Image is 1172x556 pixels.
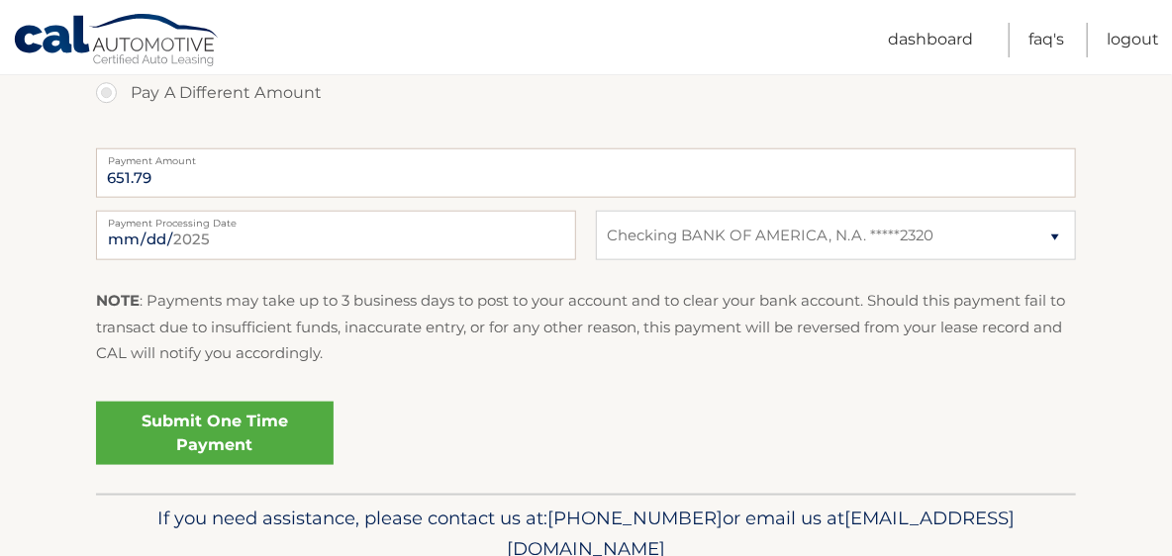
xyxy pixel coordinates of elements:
a: Cal Automotive [13,13,221,70]
input: Payment Date [96,211,576,260]
label: Pay A Different Amount [96,73,1076,113]
label: Payment Processing Date [96,211,576,227]
a: Submit One Time Payment [96,402,334,465]
input: Payment Amount [96,148,1076,198]
p: : Payments may take up to 3 business days to post to your account and to clear your bank account.... [96,288,1076,366]
a: FAQ's [1028,23,1064,57]
label: Payment Amount [96,148,1076,164]
a: Dashboard [888,23,973,57]
strong: NOTE [96,291,140,310]
span: [PHONE_NUMBER] [547,507,723,529]
a: Logout [1107,23,1159,57]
